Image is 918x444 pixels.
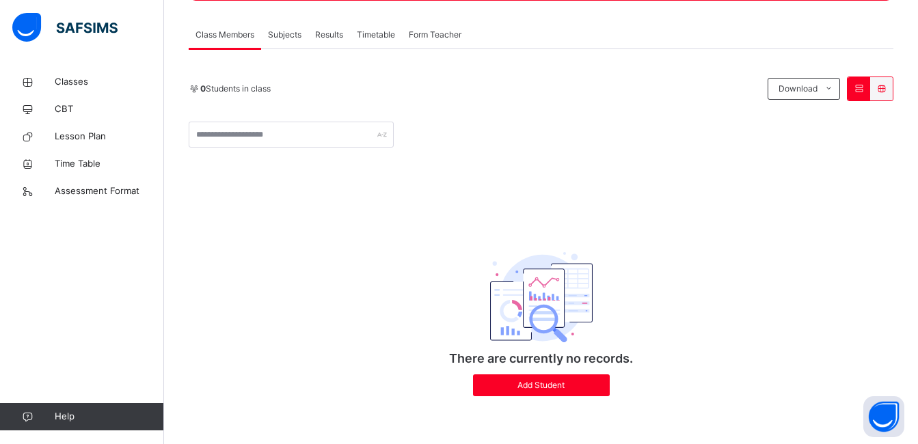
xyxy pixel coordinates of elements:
button: Open asap [863,396,904,437]
span: Time Table [55,157,164,171]
span: Subjects [268,29,301,41]
img: safsims [12,13,118,42]
span: Add Student [483,379,599,391]
span: Download [779,83,818,95]
span: Form Teacher [409,29,461,41]
span: Assessment Format [55,184,164,198]
span: Students in class [200,83,271,95]
span: Classes [55,75,164,89]
span: Results [315,29,343,41]
img: classEmptyState.7d4ec5dc6d57f4e1adfd249b62c1c528.svg [490,252,593,342]
div: There are currently no records. [405,214,678,410]
span: Class Members [195,29,254,41]
span: Timetable [357,29,395,41]
span: CBT [55,102,164,116]
span: Help [55,410,163,424]
b: 0 [200,83,206,94]
p: There are currently no records. [405,349,678,367]
span: Lesson Plan [55,130,164,143]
